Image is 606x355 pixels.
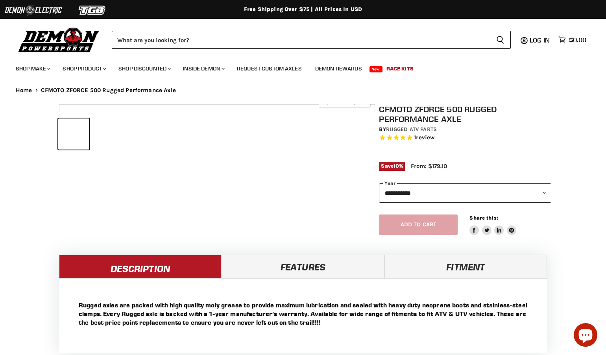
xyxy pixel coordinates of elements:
[384,255,547,278] a: Fitment
[416,134,434,141] span: review
[16,87,32,94] a: Home
[10,57,584,77] ul: Main menu
[231,61,308,77] a: Request Custom Axles
[63,3,122,18] img: TGB Logo 2
[394,163,399,169] span: 10
[370,66,383,72] span: New!
[113,61,176,77] a: Shop Discounted
[112,31,511,49] form: Product
[4,3,63,18] img: Demon Electric Logo 2
[58,118,89,150] button: CFMOTO ZFORCE 500 Rugged Performance Axle thumbnail
[469,215,498,221] span: Share this:
[379,162,405,170] span: Save %
[490,31,511,49] button: Search
[379,125,551,134] div: by
[571,323,600,349] inbox-online-store-chat: Shopify online store chat
[125,118,156,150] button: CFMOTO ZFORCE 500 Rugged Performance Axle thumbnail
[112,31,490,49] input: Search
[222,255,384,278] a: Features
[414,134,434,141] span: 1 reviews
[10,61,55,77] a: Shop Make
[381,61,419,77] a: Race Kits
[79,301,527,327] p: Rugged axles are packed with high quality moly grease to provide maximum lubrication and sealed w...
[411,163,447,170] span: From: $179.10
[309,61,368,77] a: Demon Rewards
[16,26,102,54] img: Demon Powersports
[379,183,551,203] select: year
[386,126,437,133] a: Rugged ATV Parts
[530,36,550,44] span: Log in
[526,37,554,44] a: Log in
[59,255,222,278] a: Description
[379,134,551,142] span: Rated 5.0 out of 5 stars 1 reviews
[323,99,366,105] span: Click to expand
[554,34,590,46] a: $0.00
[92,118,123,150] button: CFMOTO ZFORCE 500 Rugged Performance Axle thumbnail
[469,214,516,235] aside: Share this:
[379,104,551,124] h1: CFMOTO ZFORCE 500 Rugged Performance Axle
[177,61,229,77] a: Inside Demon
[57,61,111,77] a: Shop Product
[569,36,586,44] span: $0.00
[41,87,176,94] span: CFMOTO ZFORCE 500 Rugged Performance Axle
